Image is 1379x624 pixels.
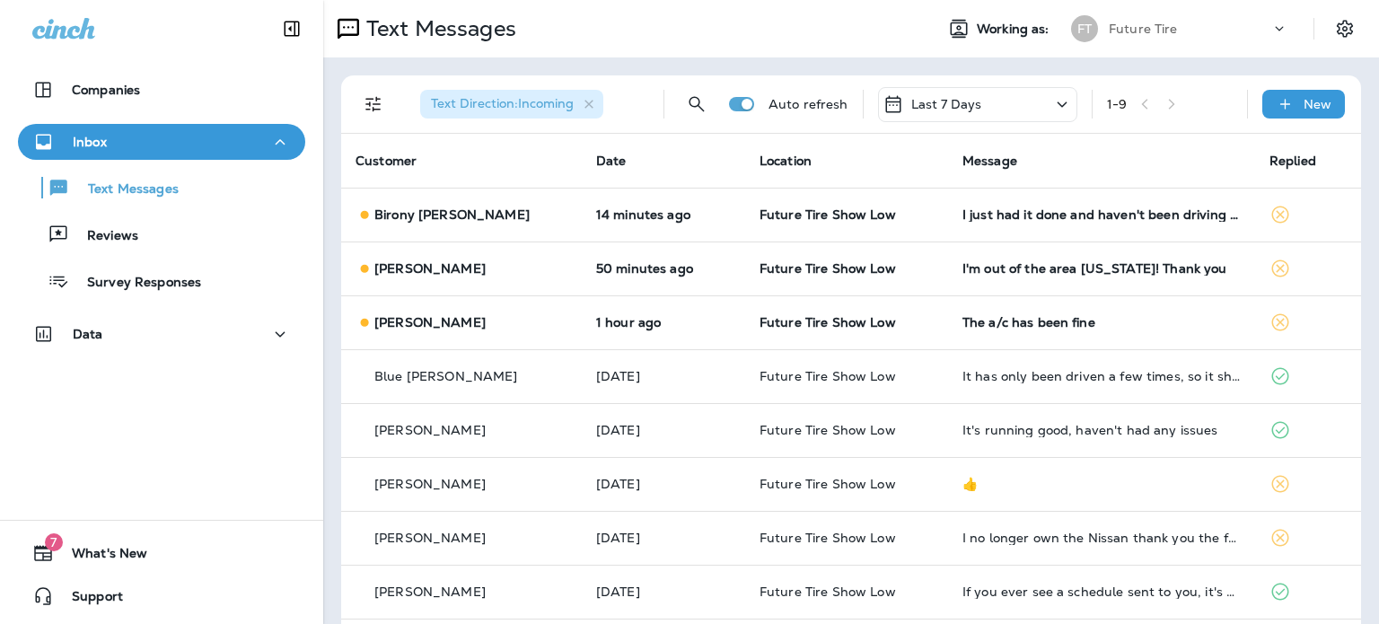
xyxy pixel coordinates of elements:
[962,531,1241,545] div: I no longer own the Nissan thank you the for the offer doe hagd
[760,476,896,492] span: Future Tire Show Low
[760,584,896,600] span: Future Tire Show Low
[1329,13,1361,45] button: Settings
[596,315,731,330] p: Sep 12, 2025 08:25 AM
[374,315,486,330] p: [PERSON_NAME]
[911,97,982,111] p: Last 7 Days
[356,86,391,122] button: Filters
[1109,22,1178,36] p: Future Tire
[374,369,518,383] p: Blue [PERSON_NAME]
[760,314,896,330] span: Future Tire Show Low
[54,546,147,567] span: What's New
[359,15,516,42] p: Text Messages
[374,261,486,276] p: [PERSON_NAME]
[431,95,574,111] span: Text Direction : Incoming
[1304,97,1331,111] p: New
[374,423,486,437] p: [PERSON_NAME]
[760,207,896,223] span: Future Tire Show Low
[596,369,731,383] p: Sep 11, 2025 09:04 AM
[962,261,1241,276] div: I'm out of the area Washington! Thank you
[70,181,179,198] p: Text Messages
[374,477,486,491] p: [PERSON_NAME]
[18,169,305,207] button: Text Messages
[18,215,305,253] button: Reviews
[1107,97,1127,111] div: 1 - 9
[596,423,731,437] p: Sep 10, 2025 10:50 AM
[69,228,138,245] p: Reviews
[69,275,201,292] p: Survey Responses
[596,477,731,491] p: Sep 9, 2025 10:29 AM
[962,369,1241,383] div: It has only been driven a few times, so it should be good.
[374,207,530,222] p: Birony [PERSON_NAME]
[760,260,896,277] span: Future Tire Show Low
[18,535,305,571] button: 7What's New
[977,22,1053,37] span: Working as:
[596,261,731,276] p: Sep 12, 2025 08:43 AM
[962,477,1241,491] div: 👍
[18,124,305,160] button: Inbox
[374,531,486,545] p: [PERSON_NAME]
[760,368,896,384] span: Future Tire Show Low
[73,327,103,341] p: Data
[356,153,417,169] span: Customer
[1071,15,1098,42] div: FT
[962,207,1241,222] div: I just had it done and haven't been driving for the past 5 weeks. I'll wait. Thank you though for...
[374,584,486,599] p: [PERSON_NAME]
[769,97,848,111] p: Auto refresh
[72,83,140,97] p: Companies
[18,72,305,108] button: Companies
[596,153,627,169] span: Date
[962,584,1241,599] div: If you ever see a schedule sent to you, it's because I booked it for us. If you don't want to do ...
[760,153,812,169] span: Location
[760,530,896,546] span: Future Tire Show Low
[962,315,1241,330] div: The a/c has been fine
[45,533,63,551] span: 7
[267,11,317,47] button: Collapse Sidebar
[679,86,715,122] button: Search Messages
[962,153,1017,169] span: Message
[18,578,305,614] button: Support
[962,423,1241,437] div: It's running good, haven't had any issues
[596,584,731,599] p: Sep 5, 2025 09:13 AM
[54,589,123,611] span: Support
[18,262,305,300] button: Survey Responses
[596,531,731,545] p: Sep 8, 2025 09:03 AM
[420,90,603,119] div: Text Direction:Incoming
[1269,153,1316,169] span: Replied
[760,422,896,438] span: Future Tire Show Low
[18,316,305,352] button: Data
[73,135,107,149] p: Inbox
[596,207,731,222] p: Sep 12, 2025 09:19 AM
